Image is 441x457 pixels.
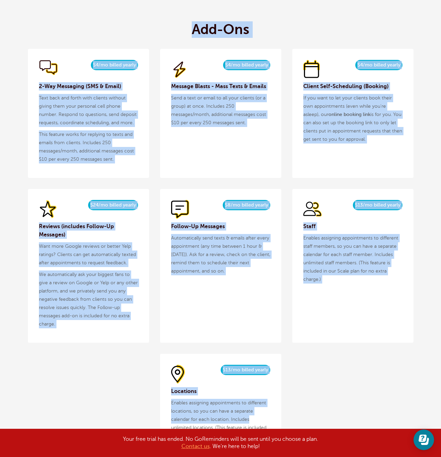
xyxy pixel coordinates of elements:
[192,21,249,38] h2: Add-Ons
[91,60,138,70] span: $4/mo billed yearly
[39,222,138,239] h3: Reviews (includes Follow-Up Messages)
[328,112,370,117] b: online booking link
[303,222,402,231] h3: Staff
[223,60,270,70] span: $4/mo billed yearly
[181,443,210,449] a: Contact us
[171,387,270,395] h3: Locations
[303,234,402,284] p: Enables assigning appointments to different staff members, so you can have a separate calendar fo...
[171,234,270,275] p: Automatically send texts & emails after every appointment (any time between 1 hour & [DATE]). Ask...
[49,436,393,450] div: Your free trial has ended. No GoReminders will be sent until you choose a plan. . We're here to h...
[353,200,402,210] span: $13/mo billed yearly
[355,60,402,70] span: $4/mo billed yearly
[221,365,270,375] span: $13/mo billed yearly
[171,222,270,231] h3: Follow-Up Messages
[39,270,138,328] p: We automatically ask your biggest fans to give a review on Google or Yelp or any other platform, ...
[223,200,270,210] span: $8/mo billed yearly
[171,399,270,440] p: Enables assigning appointments to different locations, so you can have a separate calendar for ea...
[171,82,270,91] h3: Message Blasts - Mass Texts & Emails
[39,82,138,91] h3: 2-Way Messaging (SMS & Email)
[171,94,270,127] p: Send a text or email to all your clients (or a group) at once. Includes 250 messages/month, addit...
[39,242,138,267] p: Want more Google reviews or better Yelp ratings? Clients can get automatically texted after appoi...
[39,130,138,163] p: This feature works for replying to texts and emails from clients. Includes 250 messages/month, ad...
[39,94,138,127] p: Text back and forth with clients without giving them your personal cell phone number. Respond to ...
[303,94,402,144] p: If you want to let your clients book their own appointments (even while you're asleep), our is fo...
[303,82,402,91] h3: Client Self-Scheduling (Booking)
[413,429,434,450] iframe: Resource center
[88,200,138,210] span: $24/mo billed yearly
